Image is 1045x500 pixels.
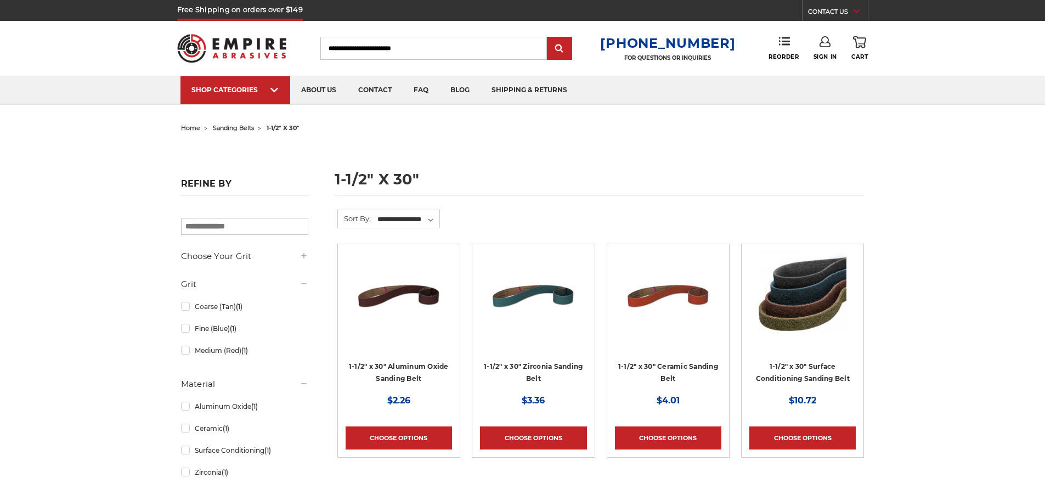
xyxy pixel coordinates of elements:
label: Sort By: [338,210,371,227]
a: about us [290,76,347,104]
a: 1-1/2" x 30" Sanding Belt - Ceramic [615,252,721,358]
a: Cart [851,36,868,60]
a: shipping & returns [481,76,578,104]
a: Choose Options [615,426,721,450]
h5: Material [181,378,308,391]
a: 1-1/2" x 30" Aluminum Oxide Sanding Belt [349,362,449,383]
h5: Refine by [181,178,308,195]
img: Empire Abrasives [177,27,287,70]
a: 1-1/2" x 30" Ceramic Sanding Belt [618,362,718,383]
a: 1-1/2" x 30" Surface Conditioning Sanding Belt [756,362,850,383]
p: FOR QUESTIONS OR INQUIRIES [600,54,735,61]
select: Sort By: [376,211,439,228]
span: (1) [230,324,236,333]
a: faq [403,76,439,104]
a: 1-1/2" x 30" Sanding Belt - Zirconia [480,252,586,358]
a: Choose Options [480,426,586,450]
a: sanding belts [213,124,254,132]
img: 1.5"x30" Surface Conditioning Sanding Belts [759,252,846,340]
span: Sign In [814,53,837,60]
a: Aluminum Oxide [181,397,308,416]
a: Reorder [769,36,799,60]
a: Ceramic [181,419,308,438]
a: Surface Conditioning [181,441,308,460]
a: CONTACT US [808,5,868,21]
span: 1-1/2" x 30" [267,124,300,132]
a: [PHONE_NUMBER] [600,35,735,51]
h1: 1-1/2" x 30" [335,172,865,195]
h5: Choose Your Grit [181,250,308,263]
span: (1) [223,424,229,432]
a: contact [347,76,403,104]
h5: Grit [181,278,308,291]
span: $2.26 [387,395,410,406]
a: Fine (Blue) [181,319,308,338]
a: 1-1/2" x 30" Sanding Belt - Aluminum Oxide [346,252,452,358]
span: (1) [236,302,242,311]
span: Reorder [769,53,799,60]
span: (1) [222,468,228,476]
span: $10.72 [789,395,816,406]
span: $3.36 [522,395,545,406]
a: 1-1/2" x 30" Zirconia Sanding Belt [484,362,583,383]
a: Choose Options [346,426,452,450]
span: (1) [264,446,271,454]
span: (1) [241,346,248,355]
input: Submit [549,38,570,60]
img: 1-1/2" x 30" Sanding Belt - Aluminum Oxide [355,252,443,340]
a: Medium (Red) [181,341,308,360]
span: Cart [851,53,868,60]
a: blog [439,76,481,104]
span: $4.01 [657,395,680,406]
div: SHOP CATEGORIES [191,86,279,94]
img: 1-1/2" x 30" Sanding Belt - Ceramic [624,252,712,340]
a: Zirconia [181,463,308,482]
a: Choose Options [749,426,856,450]
a: home [181,124,200,132]
span: (1) [251,402,258,411]
img: 1-1/2" x 30" Sanding Belt - Zirconia [489,252,577,340]
a: Coarse (Tan) [181,297,308,316]
a: 1.5"x30" Surface Conditioning Sanding Belts [749,252,856,358]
